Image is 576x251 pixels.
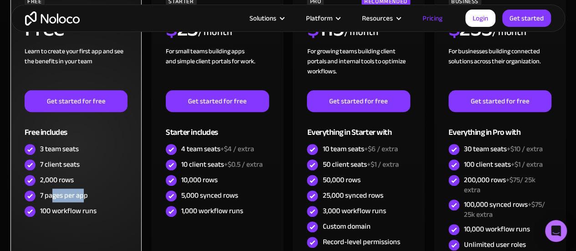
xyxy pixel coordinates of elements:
[511,158,543,171] span: +$1 / extra
[411,12,454,24] a: Pricing
[351,12,411,24] div: Resources
[502,10,551,27] a: Get started
[322,175,360,185] div: 50,000 rows
[250,12,276,24] div: Solutions
[181,206,243,216] div: 1,000 workflow runs
[364,142,398,156] span: +$6 / extra
[367,158,398,171] span: +$1 / extra
[449,90,551,112] a: Get started for free
[306,12,332,24] div: Platform
[307,46,410,90] div: For growing teams building client portals and internal tools to optimize workflows.
[449,46,551,90] div: For businesses building connected solutions across their organization. ‍
[25,46,127,90] div: Learn to create your first app and see the benefits in your team ‍
[464,175,551,195] div: 200,000 rows
[181,159,263,169] div: 10 client seats
[40,144,79,154] div: 3 team seats
[166,17,198,40] h2: 23
[322,159,398,169] div: 50 client seats
[464,224,530,234] div: 10,000 workflow runs
[307,90,410,112] a: Get started for free
[220,142,254,156] span: +$4 / extra
[322,190,383,200] div: 25,000 synced rows
[25,112,127,142] div: Free includes
[25,17,64,40] h2: Free
[307,112,410,142] div: Everything in Starter with
[295,12,351,24] div: Platform
[322,221,370,231] div: Custom domain
[507,142,543,156] span: +$10 / extra
[322,144,398,154] div: 10 team seats
[464,200,551,220] div: 100,000 synced rows
[40,175,74,185] div: 2,000 rows
[166,90,269,112] a: Get started for free
[464,240,526,250] div: Unlimited user roles
[464,173,535,197] span: +$75/ 25k extra
[181,144,254,154] div: 4 team seats
[465,10,495,27] a: Login
[166,46,269,90] div: For small teams building apps and simple client portals for work. ‍
[40,206,97,216] div: 100 workflow runs
[322,237,400,247] div: Record-level permissions
[224,158,263,171] span: +$0.5 / extra
[181,175,218,185] div: 10,000 rows
[322,206,386,216] div: 3,000 workflow runs
[40,159,80,169] div: 7 client seats
[492,25,526,40] div: / month
[362,12,393,24] div: Resources
[166,112,269,142] div: Starter includes
[344,25,378,40] div: / month
[449,17,492,40] h2: 255
[238,12,295,24] div: Solutions
[449,112,551,142] div: Everything in Pro with
[198,25,232,40] div: / month
[464,198,545,221] span: +$75/ 25k extra
[545,220,567,242] div: Open Intercom Messenger
[40,190,88,200] div: 7 pages per app
[464,159,543,169] div: 100 client seats
[181,190,238,200] div: 5,000 synced rows
[25,90,127,112] a: Get started for free
[307,17,344,40] h2: 119
[25,11,80,26] a: home
[464,144,543,154] div: 30 team seats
